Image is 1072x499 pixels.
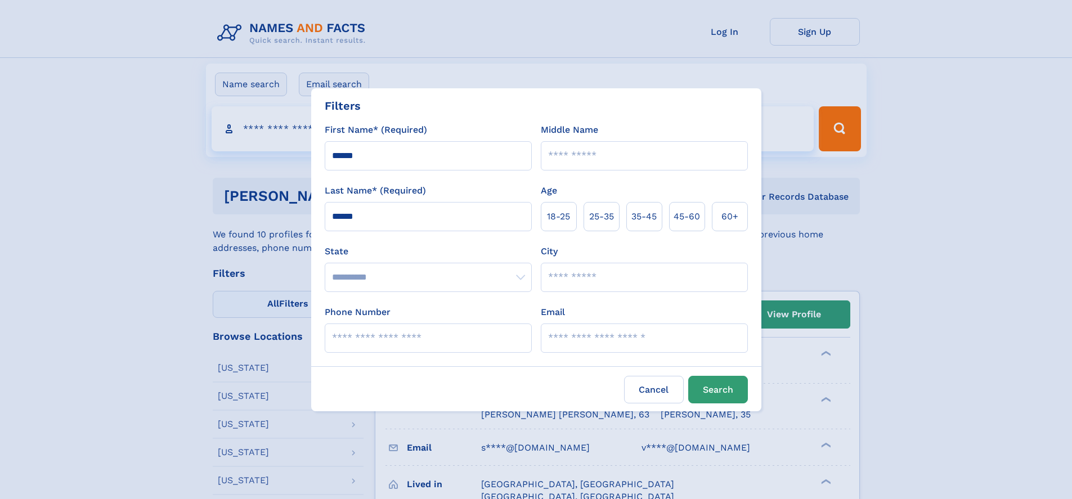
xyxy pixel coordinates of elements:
label: Cancel [624,376,684,403]
label: First Name* (Required) [325,123,427,137]
span: 45‑60 [674,210,700,223]
span: 35‑45 [631,210,657,223]
span: 60+ [721,210,738,223]
button: Search [688,376,748,403]
label: State [325,245,532,258]
label: Age [541,184,557,197]
label: City [541,245,558,258]
label: Last Name* (Required) [325,184,426,197]
label: Middle Name [541,123,598,137]
div: Filters [325,97,361,114]
span: 25‑35 [589,210,614,223]
label: Phone Number [325,305,391,319]
label: Email [541,305,565,319]
span: 18‑25 [547,210,570,223]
